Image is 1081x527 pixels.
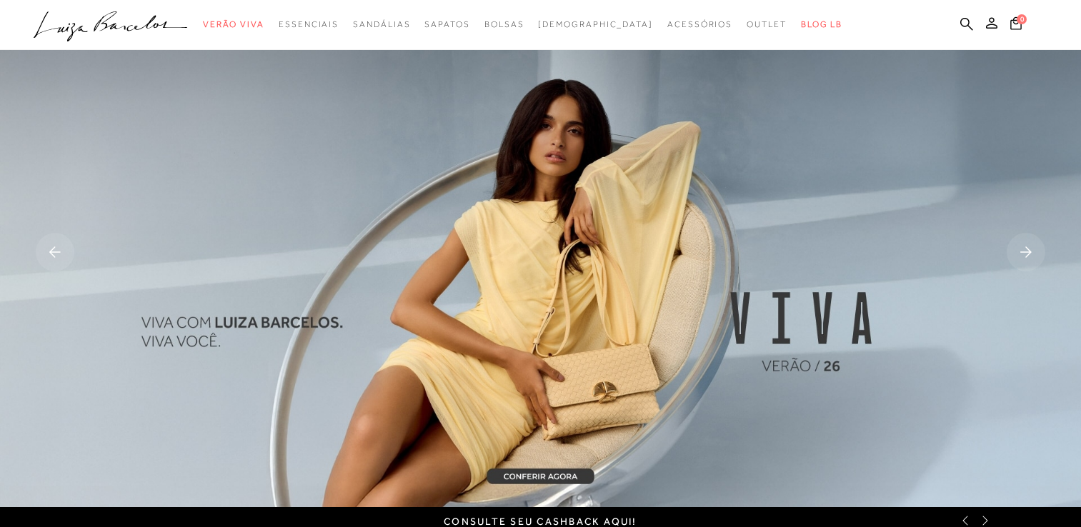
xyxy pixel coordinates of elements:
[538,19,653,29] span: [DEMOGRAPHIC_DATA]
[203,19,264,29] span: Verão Viva
[801,11,842,38] a: BLOG LB
[667,19,732,29] span: Acessórios
[801,19,842,29] span: BLOG LB
[747,11,787,38] a: noSubCategoriesText
[1017,14,1027,24] span: 0
[279,11,339,38] a: noSubCategoriesText
[747,19,787,29] span: Outlet
[484,19,524,29] span: Bolsas
[424,19,469,29] span: Sapatos
[353,11,410,38] a: noSubCategoriesText
[444,516,637,527] a: Consulte seu cashback aqui!
[538,11,653,38] a: noSubCategoriesText
[203,11,264,38] a: noSubCategoriesText
[279,19,339,29] span: Essenciais
[667,11,732,38] a: noSubCategoriesText
[424,11,469,38] a: noSubCategoriesText
[484,11,524,38] a: noSubCategoriesText
[1006,16,1026,35] button: 0
[353,19,410,29] span: Sandálias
